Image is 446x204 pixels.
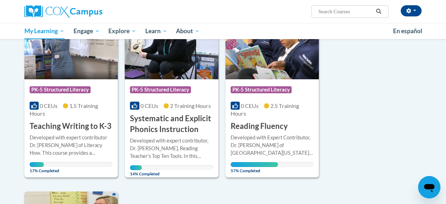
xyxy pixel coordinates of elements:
[125,8,218,79] img: Course Logo
[170,102,211,109] span: 2 Training Hours
[176,27,200,35] span: About
[69,23,104,39] a: Engage
[393,27,422,35] span: En español
[108,27,136,35] span: Explore
[145,27,167,35] span: Learn
[389,24,427,38] a: En español
[104,23,141,39] a: Explore
[130,165,141,170] div: Your progress
[231,121,288,132] h3: Reading Fluency
[140,102,158,109] span: 0 CEUs
[231,134,314,157] div: Developed with Expert Contributor, Dr. [PERSON_NAME] of [GEOGRAPHIC_DATA][US_STATE], [GEOGRAPHIC_...
[225,8,319,79] img: Course Logo
[24,5,150,18] a: Cox Campus
[241,102,259,109] span: 0 CEUs
[19,23,427,39] div: Main menu
[74,27,100,35] span: Engage
[172,23,205,39] a: About
[30,162,44,167] div: Your progress
[30,86,91,93] span: PK-5 Structured Literacy
[30,121,111,132] h3: Teaching Writing to K-3
[225,8,319,177] a: Course LogoPK-5 Structured Literacy0 CEUs2.5 Training Hours Reading FluencyDeveloped with Expert ...
[24,27,64,35] span: My Learning
[20,23,69,39] a: My Learning
[231,162,278,173] span: 57% Completed
[418,176,440,198] iframe: Button to launch messaging window
[141,23,172,39] a: Learn
[231,86,292,93] span: PK-5 Structured Literacy
[401,5,422,16] button: Account Settings
[40,102,57,109] span: 0 CEUs
[30,134,113,157] div: Developed with expert contributor Dr. [PERSON_NAME] of Literacy How. This course provides a resea...
[24,5,102,18] img: Cox Campus
[231,162,278,167] div: Your progress
[24,8,118,177] a: Course LogoPK-5 Structured Literacy0 CEUs1.5 Training Hours Teaching Writing to K-3Developed with...
[374,7,384,16] button: Search
[24,8,118,79] img: Course Logo
[130,165,141,176] span: 14% Completed
[125,8,218,177] a: Course LogoPK-5 Structured Literacy0 CEUs2 Training Hours Systematic and Explicit Phonics Instruc...
[130,113,213,135] h3: Systematic and Explicit Phonics Instruction
[318,7,374,16] input: Search Courses
[130,86,191,93] span: PK-5 Structured Literacy
[130,137,213,160] div: Developed with expert contributor, Dr. [PERSON_NAME], Reading Teacher's Top Ten Tools. In this co...
[30,162,44,173] span: 17% Completed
